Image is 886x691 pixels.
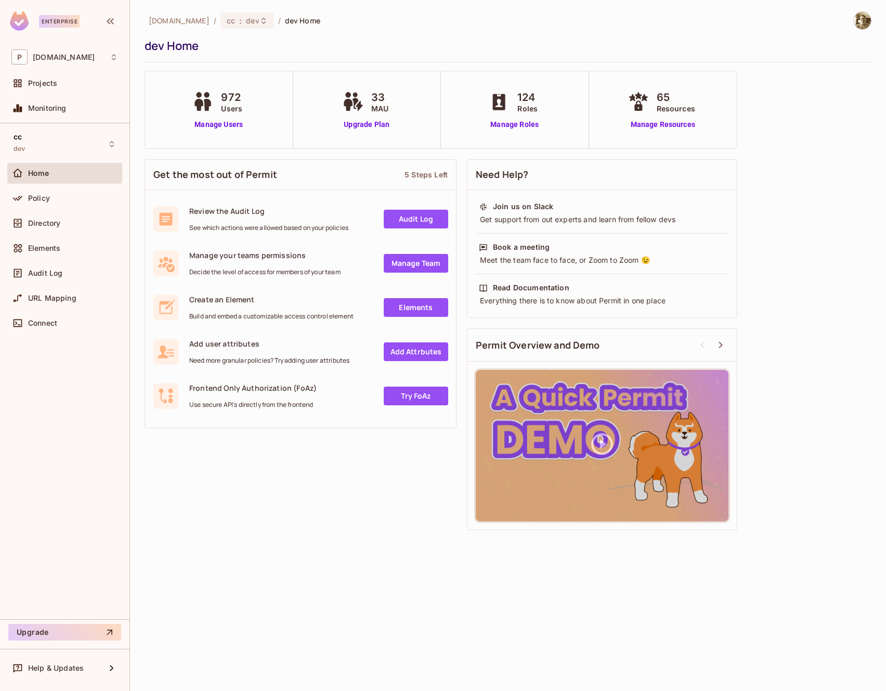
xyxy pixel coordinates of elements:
[854,12,871,29] img: Ragan Shearing
[384,342,448,361] a: Add Attrbutes
[221,103,242,114] span: Users
[657,89,695,105] span: 65
[657,103,695,114] span: Resources
[14,133,22,141] span: cc
[189,250,341,260] span: Manage your teams permissions
[239,17,242,25] span: :
[28,79,57,87] span: Projects
[28,664,84,672] span: Help & Updates
[340,119,394,130] a: Upgrade Plan
[149,16,210,25] span: the active workspace
[479,214,725,225] div: Get support from out experts and learn from fellow devs
[153,168,277,181] span: Get the most out of Permit
[28,269,62,277] span: Audit Log
[189,268,341,276] span: Decide the level of access for members of your team
[33,53,95,61] span: Workspace: pluto.tv
[405,170,448,180] div: 5 Steps Left
[189,224,348,232] span: See which actions were allowed based on your policies
[28,219,60,227] span: Directory
[517,89,538,105] span: 124
[28,194,50,202] span: Policy
[486,119,543,130] a: Manage Roles
[476,339,600,352] span: Permit Overview and Demo
[189,356,349,365] span: Need more granular policies? Try adding user attributes
[189,339,349,349] span: Add user attributes
[626,119,700,130] a: Manage Resources
[384,254,448,273] a: Manage Team
[190,119,247,130] a: Manage Users
[493,283,569,293] div: Read Documentation
[28,294,76,302] span: URL Mapping
[517,103,538,114] span: Roles
[479,296,725,306] div: Everything there is to know about Permit in one place
[11,49,28,65] span: P
[145,38,866,54] div: dev Home
[189,312,354,321] span: Build and embed a customizable access control element
[384,298,448,317] a: Elements
[189,206,348,216] span: Review the Audit Log
[10,11,29,31] img: SReyMgAAAABJRU5ErkJggg==
[189,383,317,393] span: Frontend Only Authorization (FoAz)
[28,319,57,327] span: Connect
[28,244,60,252] span: Elements
[8,624,121,641] button: Upgrade
[14,145,25,153] span: dev
[214,16,216,25] li: /
[189,295,354,304] span: Create an Element
[371,103,388,114] span: MAU
[189,401,317,409] span: Use secure API's directly from the frontend
[221,89,242,105] span: 972
[384,387,448,405] a: Try FoAz
[39,15,80,28] div: Enterprise
[479,255,725,265] div: Meet the team face to face, or Zoom to Zoom 😉
[227,16,235,25] span: cc
[384,210,448,228] a: Audit Log
[246,16,259,25] span: dev
[476,168,529,181] span: Need Help?
[28,169,49,177] span: Home
[493,201,553,212] div: Join us on Slack
[278,16,281,25] li: /
[371,89,388,105] span: 33
[28,104,67,112] span: Monitoring
[493,242,550,252] div: Book a meeting
[285,16,320,25] span: dev Home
